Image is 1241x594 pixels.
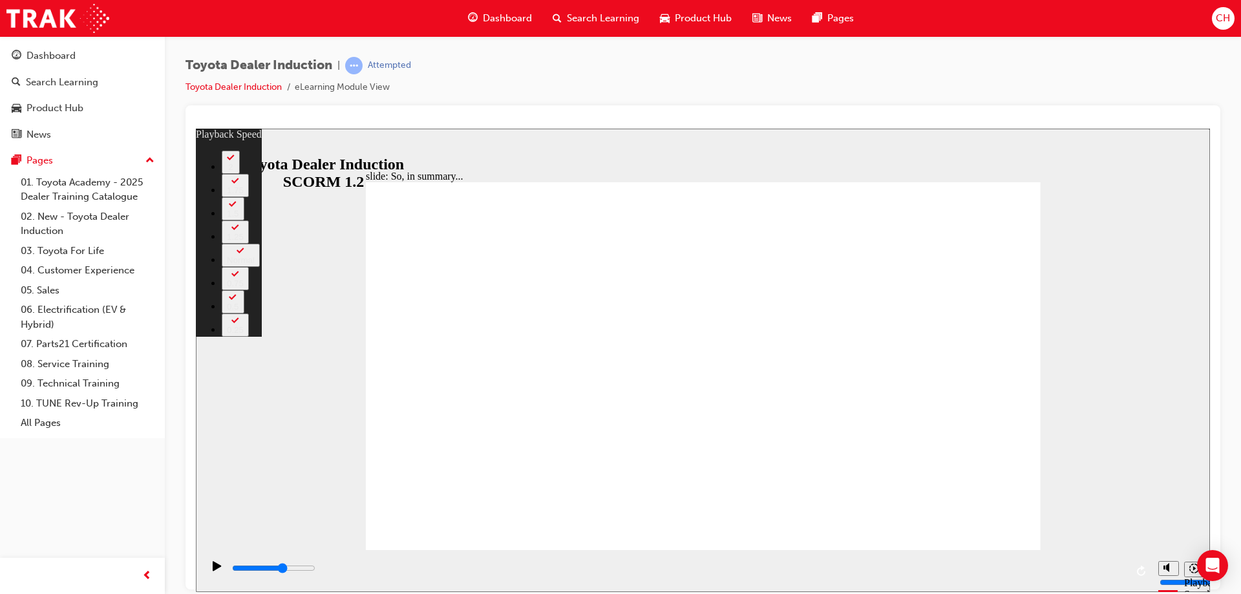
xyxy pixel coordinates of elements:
a: 06. Electrification (EV & Hybrid) [16,300,160,334]
a: Search Learning [5,70,160,94]
a: 02. New - Toyota Dealer Induction [16,207,160,241]
a: search-iconSearch Learning [542,5,650,32]
a: 08. Service Training [16,354,160,374]
li: eLearning Module View [295,80,390,95]
a: news-iconNews [742,5,802,32]
div: News [27,127,51,142]
span: Search Learning [567,11,639,26]
span: news-icon [752,10,762,27]
div: Dashboard [27,48,76,63]
button: Replay (Ctrl+Alt+R) [937,433,956,452]
span: pages-icon [12,155,21,167]
span: CH [1216,11,1230,26]
span: Pages [827,11,854,26]
span: | [337,58,340,73]
span: learningRecordVerb_ATTEMPT-icon [345,57,363,74]
a: 10. TUNE Rev-Up Training [16,394,160,414]
a: car-iconProduct Hub [650,5,742,32]
button: Mute (Ctrl+Alt+M) [962,432,983,447]
span: prev-icon [142,568,152,584]
input: slide progress [36,434,120,445]
div: 2 [31,34,39,43]
img: Trak [6,4,109,33]
span: car-icon [12,103,21,114]
a: 01. Toyota Academy - 2025 Dealer Training Catalogue [16,173,160,207]
button: CH [1212,7,1235,30]
a: All Pages [16,413,160,433]
span: news-icon [12,129,21,141]
a: 04. Customer Experience [16,260,160,281]
div: playback controls [6,421,956,463]
button: DashboardSearch LearningProduct HubNews [5,41,160,149]
span: Toyota Dealer Induction [186,58,332,73]
span: News [767,11,792,26]
input: volume [964,449,1047,459]
button: Pages [5,149,160,173]
button: Playback speed [988,433,1008,449]
div: Product Hub [27,101,83,116]
div: Playback Speed [988,449,1008,472]
div: Open Intercom Messenger [1197,550,1228,581]
div: Pages [27,153,53,168]
span: Product Hub [675,11,732,26]
div: misc controls [956,421,1008,463]
span: Dashboard [483,11,532,26]
span: search-icon [12,77,21,89]
a: 03. Toyota For Life [16,241,160,261]
button: 2 [26,22,44,45]
a: Product Hub [5,96,160,120]
button: Play (Ctrl+Alt+P) [6,432,28,454]
a: News [5,123,160,147]
span: guage-icon [468,10,478,27]
a: 07. Parts21 Certification [16,334,160,354]
div: Attempted [368,59,411,72]
span: guage-icon [12,50,21,62]
a: guage-iconDashboard [458,5,542,32]
span: search-icon [553,10,562,27]
span: up-icon [145,153,154,169]
a: Toyota Dealer Induction [186,81,282,92]
a: 09. Technical Training [16,374,160,394]
a: Dashboard [5,44,160,68]
span: car-icon [660,10,670,27]
div: Search Learning [26,75,98,90]
span: pages-icon [812,10,822,27]
a: 05. Sales [16,281,160,301]
a: pages-iconPages [802,5,864,32]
